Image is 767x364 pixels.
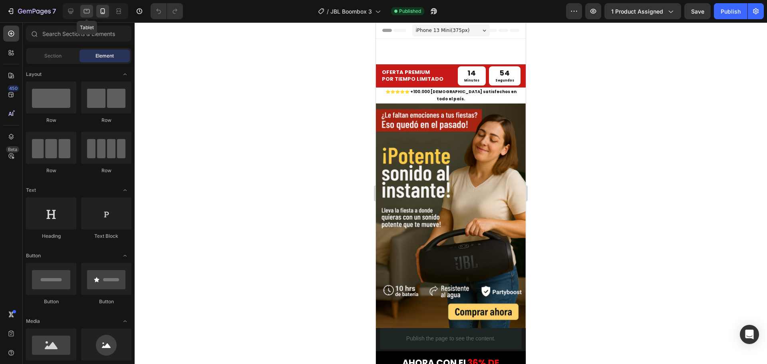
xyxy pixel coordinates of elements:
[604,3,681,19] button: 1 product assigned
[740,325,759,344] div: Open Intercom Messenger
[119,315,131,328] span: Toggle open
[81,298,131,305] div: Button
[26,71,42,78] span: Layout
[119,249,131,262] span: Toggle open
[26,318,40,325] span: Media
[26,233,76,240] div: Heading
[26,252,41,259] span: Button
[26,298,76,305] div: Button
[684,3,711,19] button: Save
[8,85,19,91] div: 450
[95,52,114,60] span: Element
[721,7,741,16] div: Publish
[44,52,62,60] span: Section
[119,68,131,81] span: Toggle open
[26,187,36,194] span: Text
[376,22,526,364] iframe: Design area
[691,8,704,15] span: Save
[52,6,56,16] p: 7
[327,7,329,16] span: /
[26,167,76,174] div: Row
[81,233,131,240] div: Text Block
[119,184,131,197] span: Toggle open
[330,7,372,16] span: JBL Boombox 3
[6,146,19,153] div: Beta
[81,117,131,124] div: Row
[714,3,747,19] button: Publish
[611,7,663,16] span: 1 product assigned
[26,117,76,124] div: Row
[3,3,60,19] button: 7
[26,26,131,42] input: Search Sections & Elements
[151,3,183,19] div: Undo/Redo
[81,167,131,174] div: Row
[399,8,421,15] span: Published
